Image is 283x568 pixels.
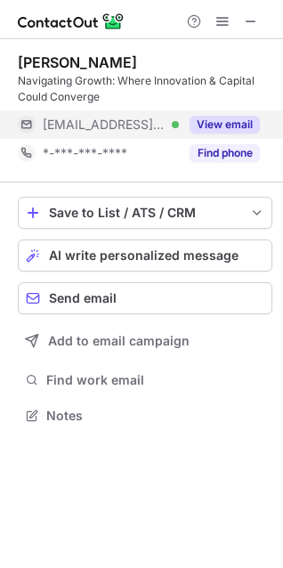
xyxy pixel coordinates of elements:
[43,117,166,133] span: [EMAIL_ADDRESS][DOMAIN_NAME]
[18,325,272,357] button: Add to email campaign
[46,372,265,388] span: Find work email
[46,408,265,424] span: Notes
[190,144,260,162] button: Reveal Button
[49,206,241,220] div: Save to List / ATS / CRM
[18,239,272,272] button: AI write personalized message
[48,334,190,348] span: Add to email campaign
[18,368,272,393] button: Find work email
[18,11,125,32] img: ContactOut v5.3.10
[18,53,137,71] div: [PERSON_NAME]
[18,403,272,428] button: Notes
[18,282,272,314] button: Send email
[18,197,272,229] button: save-profile-one-click
[49,248,239,263] span: AI write personalized message
[190,116,260,134] button: Reveal Button
[49,291,117,305] span: Send email
[18,73,272,105] div: Navigating Growth: Where Innovation & Capital Could Converge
